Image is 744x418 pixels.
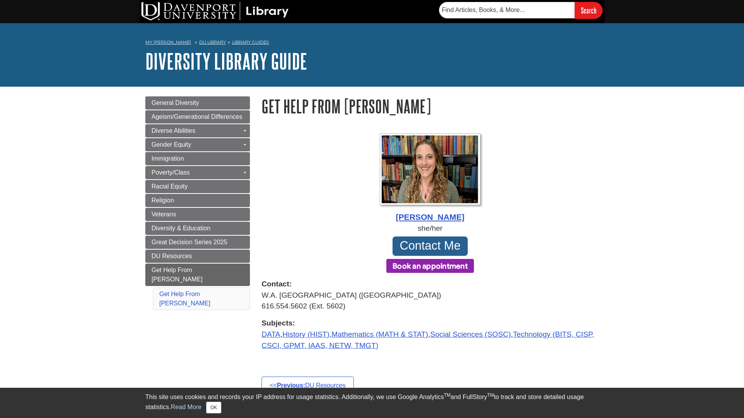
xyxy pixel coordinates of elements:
[430,330,511,338] a: Social Sciences (SOSC)
[152,267,203,283] span: Get Help From [PERSON_NAME]
[487,392,494,398] sup: TM
[152,225,210,231] span: Diversity & Education
[145,96,250,110] a: General Diversity
[262,134,599,223] a: Profile Photo [PERSON_NAME]
[141,2,289,21] img: DU Library
[262,377,354,394] a: <<Previous:DU Resources
[282,330,330,338] a: History (HIST)
[152,99,199,106] span: General Diversity
[145,96,250,312] div: Guide Page Menu
[262,290,599,301] div: W.A. [GEOGRAPHIC_DATA] ([GEOGRAPHIC_DATA])
[145,49,307,73] a: Diversity Library Guide
[262,330,594,349] a: Technology (BITS, CISP, CSCI, GPMT, IAAS, NETW, TMGT)
[152,183,188,190] span: Racial Equity
[145,166,250,179] a: Poverty/Class
[145,138,250,151] a: Gender Equity
[386,259,474,273] button: Book an appointment
[439,2,603,19] form: Searches DU Library's articles, books, and more
[152,253,192,259] span: DU Resources
[152,141,191,148] span: Gender Equity
[152,239,227,245] span: Great Decision Series 2025
[262,223,599,234] div: she/her
[152,127,195,134] span: Diverse Abilities
[199,39,226,45] a: DU Library
[152,155,184,162] span: Immigration
[393,236,468,256] a: Contact Me
[152,113,243,120] span: Ageism/Generational Differences
[152,211,176,218] span: Veterans
[152,197,174,204] span: Religion
[145,264,250,286] a: Get Help From [PERSON_NAME]
[145,236,250,249] a: Great Decision Series 2025
[206,402,221,413] button: Close
[145,194,250,207] a: Religion
[262,279,599,290] strong: Contact:
[145,152,250,165] a: Immigration
[152,169,190,176] span: Poverty/Class
[575,2,603,19] input: Search
[145,180,250,193] a: Racial Equity
[262,318,599,329] strong: Subjects:
[277,382,305,389] strong: Previous:
[145,124,250,137] a: Diverse Abilities
[332,330,428,338] a: Mathematics (MATH & STAT)
[145,250,250,263] a: DU Resources
[145,392,599,413] div: This site uses cookies and records your IP address for usage statistics. Additionally, we use Goo...
[171,404,201,410] a: Read More
[159,291,210,307] a: Get Help From [PERSON_NAME]
[145,208,250,221] a: Veterans
[439,2,575,18] input: Find Articles, Books, & More...
[262,318,599,351] div: , , , ,
[262,301,599,312] div: 616.554.5602 (Ext. 5602)
[145,37,599,50] nav: breadcrumb
[145,110,250,123] a: Ageism/Generational Differences
[262,96,599,116] h1: Get Help From [PERSON_NAME]
[145,39,191,46] a: My [PERSON_NAME]
[380,134,480,205] img: Profile Photo
[262,330,280,338] a: DATA
[444,392,450,398] sup: TM
[232,39,269,45] a: Library Guides
[145,222,250,235] a: Diversity & Education
[262,211,599,223] div: [PERSON_NAME]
